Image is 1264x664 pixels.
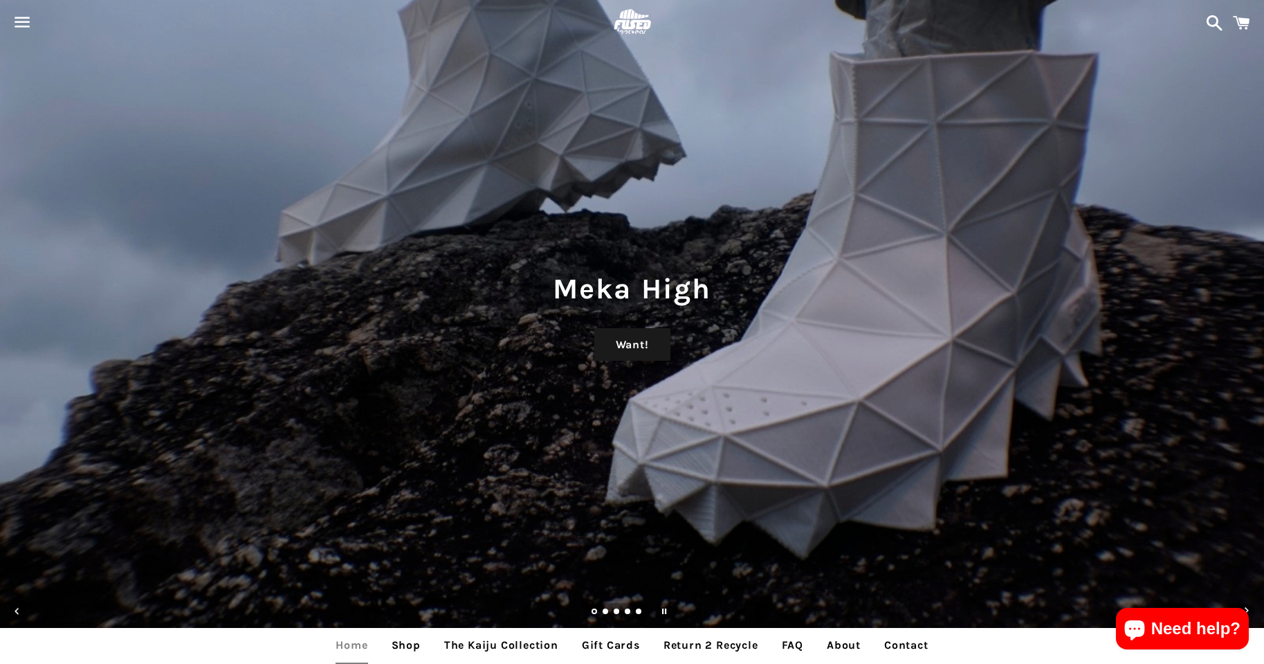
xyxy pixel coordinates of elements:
a: Load slide 4 [625,609,632,616]
a: The Kaiju Collection [434,628,569,663]
a: FAQ [771,628,814,663]
h1: Meka High [14,269,1250,309]
a: Want! [594,328,670,361]
a: Load slide 2 [603,609,610,616]
a: About [816,628,871,663]
button: Pause slideshow [649,596,679,627]
inbox-online-store-chat: Shopify online store chat [1112,608,1253,653]
a: Shop [381,628,431,663]
a: Load slide 5 [636,609,643,616]
button: Previous slide [2,596,33,627]
a: Contact [874,628,939,663]
a: Load slide 3 [614,609,621,616]
a: Gift Cards [571,628,650,663]
a: Home [325,628,378,663]
a: Slide 1, current [592,609,598,616]
button: Next slide [1231,596,1262,627]
a: Return 2 Recycle [653,628,769,663]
